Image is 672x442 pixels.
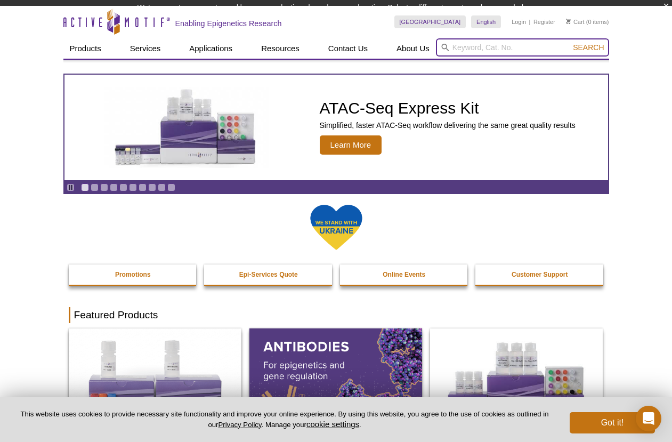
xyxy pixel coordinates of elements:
[204,264,333,285] a: Epi-Services Quote
[570,43,607,52] button: Search
[320,120,576,130] p: Simplified, faster ATAC-Seq workflow delivering the same great quality results
[512,271,568,278] strong: Customer Support
[566,18,585,26] a: Cart
[249,328,422,433] img: All Antibodies
[119,183,127,191] a: Go to slide 5
[636,406,661,431] div: Open Intercom Messenger
[91,183,99,191] a: Go to slide 2
[320,135,382,155] span: Learn More
[69,328,241,433] img: DNA Library Prep Kit for Illumina
[512,18,526,26] a: Login
[570,412,655,433] button: Got it!
[533,18,555,26] a: Register
[100,183,108,191] a: Go to slide 3
[64,75,608,180] article: ATAC-Seq Express Kit
[67,183,75,191] a: Toggle autoplay
[306,420,359,429] button: cookie settings
[115,271,151,278] strong: Promotions
[475,264,604,285] a: Customer Support
[81,183,89,191] a: Go to slide 1
[383,271,425,278] strong: Online Events
[110,183,118,191] a: Go to slide 4
[69,307,604,323] h2: Featured Products
[17,409,552,430] p: This website uses cookies to provide necessary site functionality and improve your online experie...
[430,328,603,433] img: CUT&Tag-IT® Express Assay Kit
[63,38,108,59] a: Products
[566,19,571,24] img: Your Cart
[394,15,466,28] a: [GEOGRAPHIC_DATA]
[436,38,609,57] input: Keyword, Cat. No.
[471,15,501,28] a: English
[320,100,576,116] h2: ATAC-Seq Express Kit
[175,19,282,28] h2: Enabling Epigenetics Research
[148,183,156,191] a: Go to slide 8
[310,204,363,251] img: We Stand With Ukraine
[139,183,147,191] a: Go to slide 7
[218,421,261,429] a: Privacy Policy
[322,38,374,59] a: Contact Us
[390,38,436,59] a: About Us
[99,87,274,168] img: ATAC-Seq Express Kit
[183,38,239,59] a: Applications
[124,38,167,59] a: Services
[340,264,469,285] a: Online Events
[69,264,198,285] a: Promotions
[64,75,608,180] a: ATAC-Seq Express Kit ATAC-Seq Express Kit Simplified, faster ATAC-Seq workflow delivering the sam...
[158,183,166,191] a: Go to slide 9
[239,271,298,278] strong: Epi-Services Quote
[129,183,137,191] a: Go to slide 6
[255,38,306,59] a: Resources
[566,15,609,28] li: (0 items)
[167,183,175,191] a: Go to slide 10
[573,43,604,52] span: Search
[529,15,531,28] li: |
